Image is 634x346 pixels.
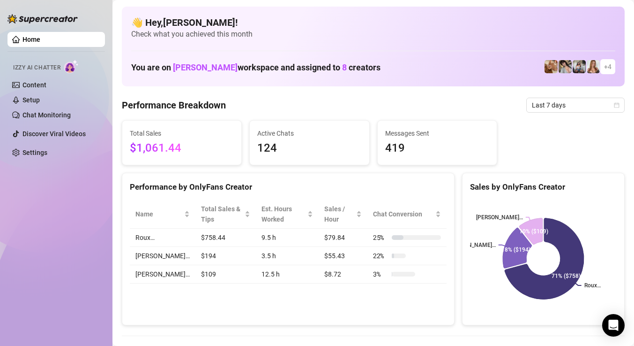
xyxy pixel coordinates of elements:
th: Name [130,200,195,229]
span: Last 7 days [532,98,619,112]
th: Sales / Hour [319,200,367,229]
img: AI Chatter [64,60,79,73]
span: 8 [342,62,347,72]
span: Sales / Hour [324,204,354,224]
a: Discover Viral Videos [22,130,86,138]
th: Total Sales & Tips [195,200,256,229]
td: 12.5 h [256,265,319,284]
img: ANDREA [573,60,586,73]
span: Check what you achieved this month [131,29,615,39]
td: $79.84 [319,229,367,247]
span: 419 [385,139,489,157]
td: [PERSON_NAME]… [130,265,195,284]
span: $1,061.44 [130,139,234,157]
span: Active Chats [257,128,361,138]
div: Performance by OnlyFans Creator [130,181,447,193]
td: 9.5 h [256,229,319,247]
a: Home [22,36,40,43]
span: Messages Sent [385,128,489,138]
span: 124 [257,139,361,157]
td: $8.72 [319,265,367,284]
div: Sales by OnlyFans Creator [470,181,617,193]
a: Settings [22,149,47,156]
a: Chat Monitoring [22,111,71,119]
text: [PERSON_NAME]… [476,214,523,221]
h4: Performance Breakdown [122,99,226,112]
a: Setup [22,96,40,104]
img: Raven [559,60,572,73]
img: logo-BBDzfeDw.svg [7,14,78,23]
span: Total Sales & Tips [201,204,243,224]
span: 3 % [373,269,388,279]
td: $194 [195,247,256,265]
th: Chat Conversion [367,200,447,229]
span: calendar [614,102,619,108]
span: Name [135,209,182,219]
td: [PERSON_NAME]… [130,247,195,265]
span: [PERSON_NAME] [173,62,238,72]
div: Open Intercom Messenger [602,314,625,337]
td: 3.5 h [256,247,319,265]
td: Roux️‍… [130,229,195,247]
text: [PERSON_NAME]… [449,242,496,248]
span: Izzy AI Chatter [13,63,60,72]
span: 22 % [373,251,388,261]
span: 25 % [373,232,388,243]
span: Total Sales [130,128,234,138]
a: Content [22,81,46,89]
span: Chat Conversion [373,209,433,219]
img: Roux [587,60,600,73]
td: $758.44 [195,229,256,247]
span: + 4 [604,62,612,72]
td: $109 [195,265,256,284]
h4: 👋 Hey, [PERSON_NAME] ! [131,16,615,29]
img: Roux️‍ [544,60,558,73]
h1: You are on workspace and assigned to creators [131,62,380,73]
div: Est. Hours Worked [261,204,306,224]
td: $55.43 [319,247,367,265]
text: Roux️‍… [584,282,601,289]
